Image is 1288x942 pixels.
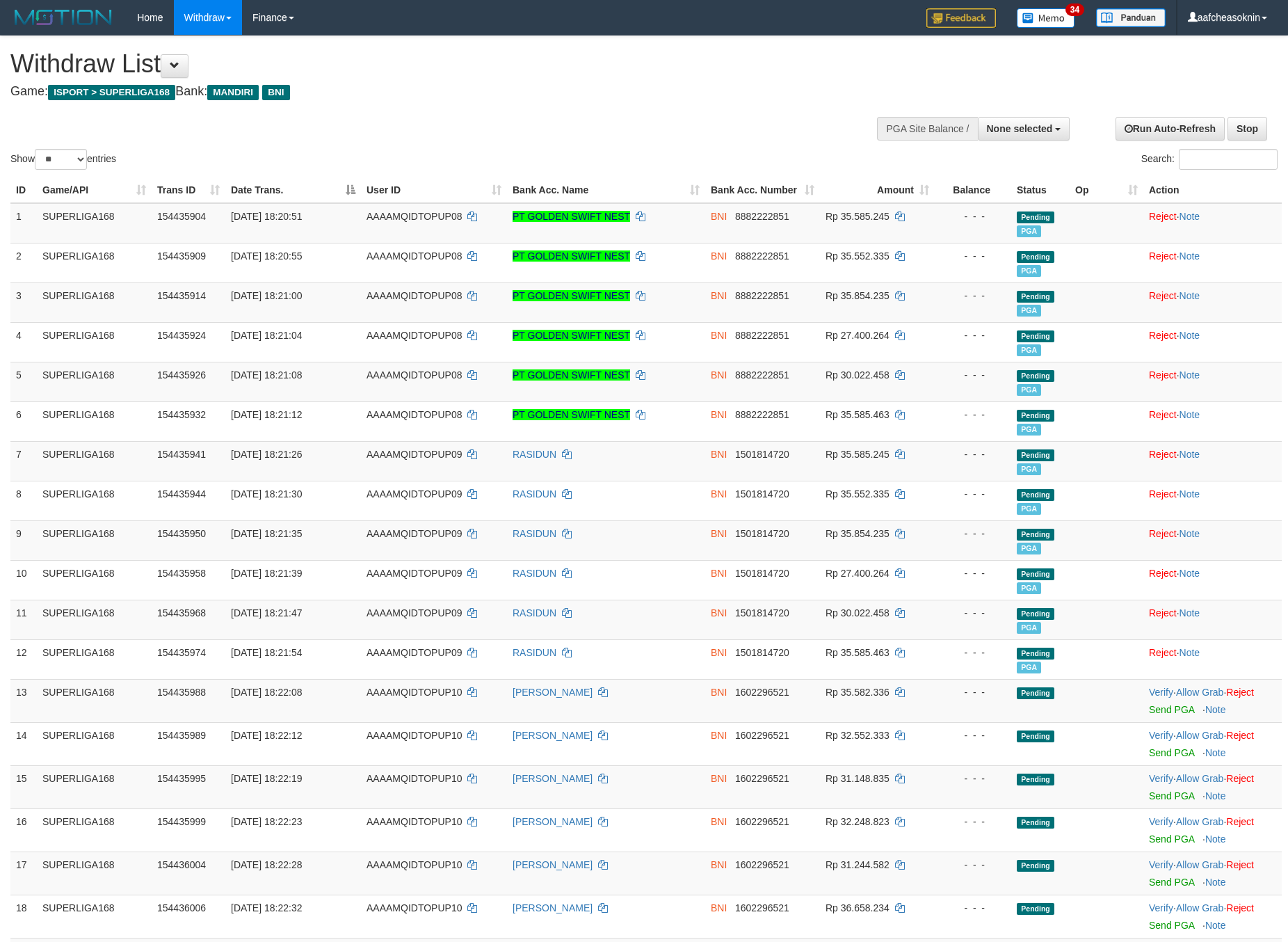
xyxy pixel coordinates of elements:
[10,560,37,600] td: 10
[735,528,789,539] span: Copy 1501814720 to clipboard
[513,528,556,539] a: RASIDUN
[1176,773,1223,784] a: Allow Grab
[1011,177,1070,203] th: Status
[37,441,152,481] td: SUPERLIGA168
[1176,730,1226,741] span: ·
[10,481,37,520] td: 8
[37,679,152,722] td: SUPERLIGA168
[10,7,116,28] img: MOTION_logo.png
[1180,568,1200,579] a: Note
[157,607,206,618] span: 154435968
[940,858,1006,872] div: - - -
[826,816,889,827] span: Rp 32.248.823
[513,816,593,827] a: [PERSON_NAME]
[513,773,593,784] a: [PERSON_NAME]
[1017,543,1041,554] span: Marked by aafmaster
[826,449,889,460] span: Rp 35.585.245
[1065,3,1084,16] span: 34
[1017,410,1054,422] span: Pending
[1096,8,1166,27] img: panduan.png
[231,211,302,222] span: [DATE] 18:20:51
[1149,290,1177,301] a: Reject
[1180,607,1200,618] a: Note
[711,647,727,658] span: BNI
[10,149,116,170] label: Show entries
[37,560,152,600] td: SUPERLIGA168
[231,250,302,262] span: [DATE] 18:20:55
[1143,362,1282,401] td: ·
[926,8,996,28] img: Feedback.jpg
[231,647,302,658] span: [DATE] 18:21:54
[37,401,152,441] td: SUPERLIGA168
[711,773,727,784] span: BNI
[1017,330,1054,342] span: Pending
[513,250,630,262] a: PT GOLDEN SWIFT NEST
[1149,449,1177,460] a: Reject
[37,852,152,895] td: SUPERLIGA168
[1180,250,1200,262] a: Note
[1149,369,1177,381] a: Reject
[1176,816,1226,827] span: ·
[231,816,302,827] span: [DATE] 18:22:23
[367,528,462,539] span: AAAAMQIDTOPUP09
[1205,790,1226,801] a: Note
[367,730,462,741] span: AAAAMQIDTOPUP10
[735,369,789,381] span: Copy 8882222851 to clipboard
[367,290,462,301] span: AAAAMQIDTOPUP08
[735,647,789,658] span: Copy 1501814720 to clipboard
[1143,282,1282,322] td: ·
[157,409,206,420] span: 154435932
[231,488,302,500] span: [DATE] 18:21:30
[711,687,727,698] span: BNI
[1143,401,1282,441] td: ·
[1149,877,1194,888] a: Send PGA
[48,85,175,100] span: ISPORT > SUPERLIGA168
[231,607,302,618] span: [DATE] 18:21:47
[157,488,206,500] span: 154435944
[157,730,206,741] span: 154435989
[10,177,37,203] th: ID
[1149,730,1173,741] a: Verify
[513,568,556,579] a: RASIDUN
[1143,600,1282,639] td: ·
[826,647,889,658] span: Rp 35.585.463
[1149,859,1173,870] a: Verify
[940,685,1006,699] div: - - -
[10,852,37,895] td: 17
[1017,344,1041,356] span: Marked by aafmaster
[735,773,789,784] span: Copy 1602296521 to clipboard
[735,409,789,420] span: Copy 8882222851 to clipboard
[735,730,789,741] span: Copy 1602296521 to clipboard
[1176,687,1223,698] a: Allow Grab
[1176,859,1223,870] a: Allow Grab
[940,487,1006,501] div: - - -
[711,528,727,539] span: BNI
[1143,808,1282,852] td: · ·
[1017,622,1041,634] span: Marked by aafmaster
[735,816,789,827] span: Copy 1602296521 to clipboard
[1149,833,1194,845] a: Send PGA
[1149,790,1194,801] a: Send PGA
[1149,409,1177,420] a: Reject
[367,687,462,698] span: AAAAMQIDTOPUP10
[940,408,1006,422] div: - - -
[826,568,889,579] span: Rp 27.400.264
[1149,568,1177,579] a: Reject
[826,773,889,784] span: Rp 31.148.835
[231,369,302,381] span: [DATE] 18:21:08
[10,50,845,78] h1: Withdraw List
[1149,704,1194,715] a: Send PGA
[231,449,302,460] span: [DATE] 18:21:26
[826,488,889,500] span: Rp 35.552.335
[735,211,789,222] span: Copy 8882222851 to clipboard
[10,808,37,852] td: 16
[1143,722,1282,765] td: · ·
[1149,528,1177,539] a: Reject
[705,177,820,203] th: Bank Acc. Number: activate to sort column ascending
[826,290,889,301] span: Rp 35.854.235
[940,606,1006,620] div: - - -
[940,646,1006,660] div: - - -
[1149,687,1173,698] a: Verify
[711,449,727,460] span: BNI
[10,401,37,441] td: 6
